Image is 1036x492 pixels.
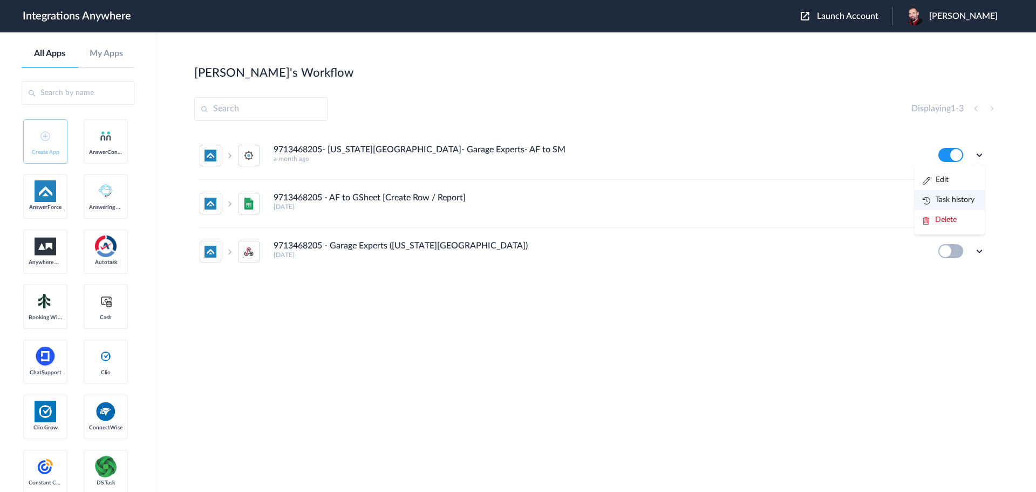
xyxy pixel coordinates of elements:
[29,259,62,266] span: Anywhere Works
[274,251,924,259] h5: [DATE]
[29,480,62,486] span: Constant Contact
[29,204,62,211] span: AnswerForce
[29,314,62,321] span: Booking Widget
[22,49,78,59] a: All Apps
[29,149,62,156] span: Create App
[95,401,117,422] img: connectwise.png
[95,180,117,202] img: Answering_service.png
[35,346,56,367] img: chatsupport-icon.svg
[959,104,964,113] span: 3
[935,216,957,224] span: Delete
[89,424,122,431] span: ConnectWise
[35,456,56,477] img: constant-contact.svg
[95,235,117,257] img: autotask.png
[89,314,122,321] span: Cash
[274,193,466,203] h4: 9713468205 - AF to GSheet [Create Row / Report]
[89,259,122,266] span: Autotask
[40,131,50,141] img: add-icon.svg
[35,180,56,202] img: af-app-logo.svg
[801,11,892,22] button: Launch Account
[78,49,135,59] a: My Apps
[35,292,56,311] img: Setmore_Logo.svg
[95,456,117,477] img: distributedSource.png
[35,401,56,422] img: Clio.jpg
[951,104,956,113] span: 1
[194,66,353,80] h2: [PERSON_NAME]'s Workflow
[89,369,122,376] span: Clio
[817,12,878,21] span: Launch Account
[274,203,924,211] h5: [DATE]
[89,204,122,211] span: Answering Service
[801,12,809,21] img: launch-acct-icon.svg
[99,295,113,308] img: cash-logo.svg
[274,155,924,163] h5: a month ago
[923,196,974,204] a: Task history
[29,369,62,376] span: ChatSupport
[89,480,122,486] span: DS Task
[911,104,964,114] h4: Displaying -
[22,81,134,105] input: Search by name
[929,11,998,22] span: [PERSON_NAME]
[194,97,328,121] input: Search
[35,238,56,255] img: aww.png
[905,7,924,25] img: headshot.png
[29,424,62,431] span: Clio Grow
[274,241,528,251] h4: 9713468205 - Garage Experts ([US_STATE][GEOGRAPHIC_DATA])
[99,130,112,143] img: answerconnect-logo.svg
[99,350,112,363] img: clio-logo.svg
[274,145,565,155] h4: 9713468205- [US_STATE][GEOGRAPHIC_DATA]- Garage Experts- AF to SM
[923,176,949,184] a: Edit
[23,10,131,23] h1: Integrations Anywhere
[89,149,122,156] span: AnswerConnect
